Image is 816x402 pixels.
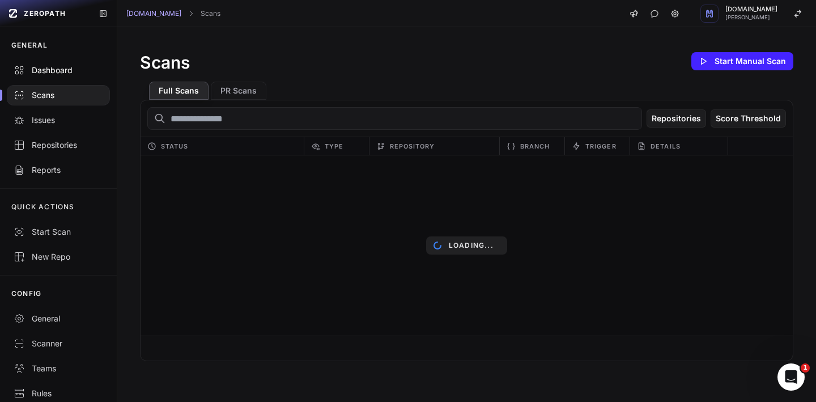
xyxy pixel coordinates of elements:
[14,164,103,176] div: Reports
[711,109,786,128] button: Score Threshold
[11,41,48,50] p: GENERAL
[651,139,681,153] span: Details
[14,388,103,399] div: Rules
[14,363,103,374] div: Teams
[14,226,103,238] div: Start Scan
[5,5,90,23] a: ZEROPATH
[14,90,103,101] div: Scans
[126,9,220,18] nav: breadcrumb
[24,9,66,18] span: ZEROPATH
[140,52,190,73] h1: Scans
[585,139,617,153] span: Trigger
[14,115,103,126] div: Issues
[211,82,266,100] button: PR Scans
[520,139,550,153] span: Branch
[725,6,777,12] span: [DOMAIN_NAME]
[14,338,103,349] div: Scanner
[691,52,793,70] button: Start Manual Scan
[187,10,195,18] svg: chevron right,
[725,15,777,20] span: [PERSON_NAME]
[390,139,435,153] span: Repository
[777,363,805,391] iframe: Intercom live chat
[149,82,209,100] button: Full Scans
[11,289,41,298] p: CONFIG
[801,363,810,373] span: 1
[14,65,103,76] div: Dashboard
[201,9,220,18] a: Scans
[161,139,189,153] span: Status
[325,139,343,153] span: Type
[14,139,103,151] div: Repositories
[126,9,181,18] a: [DOMAIN_NAME]
[14,313,103,324] div: General
[11,202,75,211] p: QUICK ACTIONS
[647,109,706,128] button: Repositories
[449,241,494,250] p: Loading...
[14,251,103,263] div: New Repo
